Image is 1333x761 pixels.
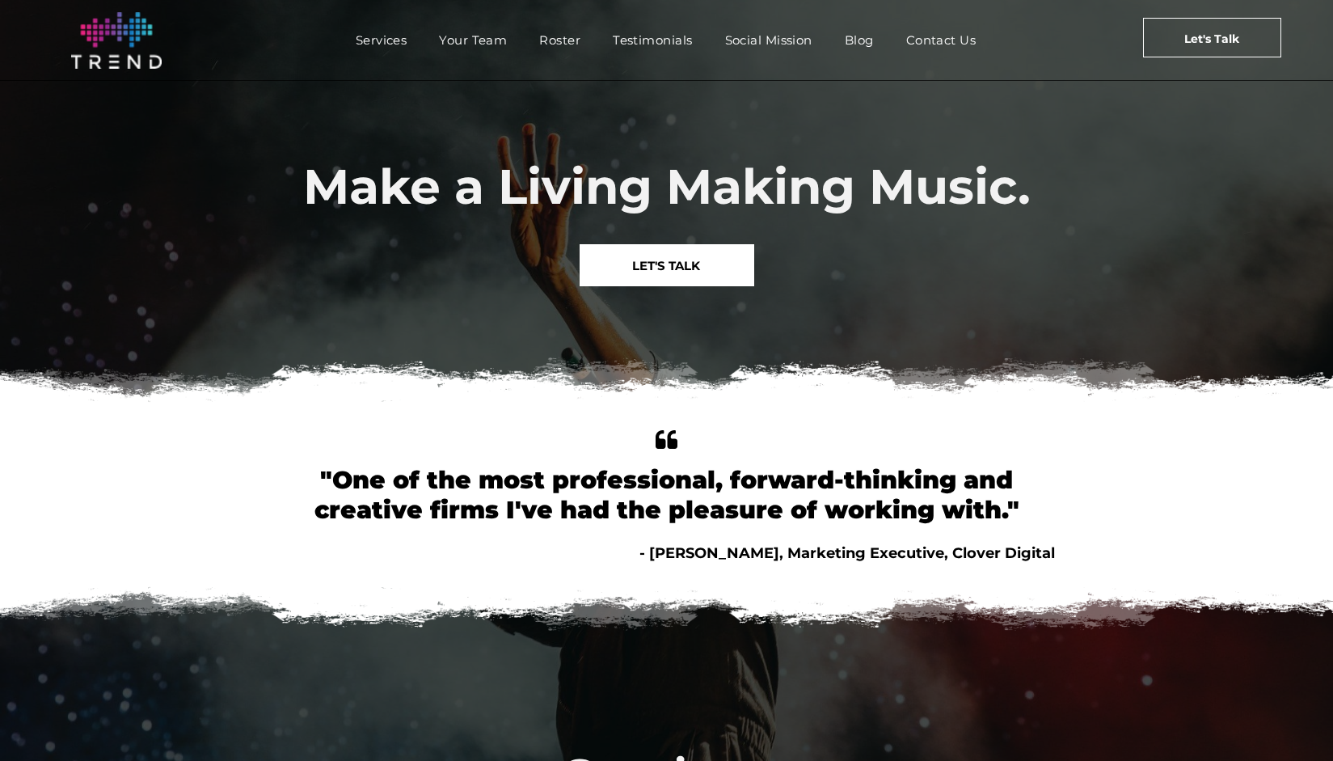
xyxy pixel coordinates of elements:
a: Social Mission [709,28,829,52]
span: - [PERSON_NAME], Marketing Executive, Clover Digital [639,544,1055,562]
a: Your Team [423,28,523,52]
img: logo [71,12,162,69]
a: Contact Us [890,28,993,52]
a: Let's Talk [1143,18,1281,57]
a: Roster [523,28,597,52]
span: Make a Living Making Music. [303,157,1031,216]
a: LET'S TALK [580,244,754,286]
a: Testimonials [597,28,708,52]
span: LET'S TALK [632,245,700,286]
a: Blog [829,28,890,52]
span: Let's Talk [1184,19,1239,59]
font: "One of the most professional, forward-thinking and creative firms I've had the pleasure of worki... [314,465,1019,525]
a: Services [340,28,424,52]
